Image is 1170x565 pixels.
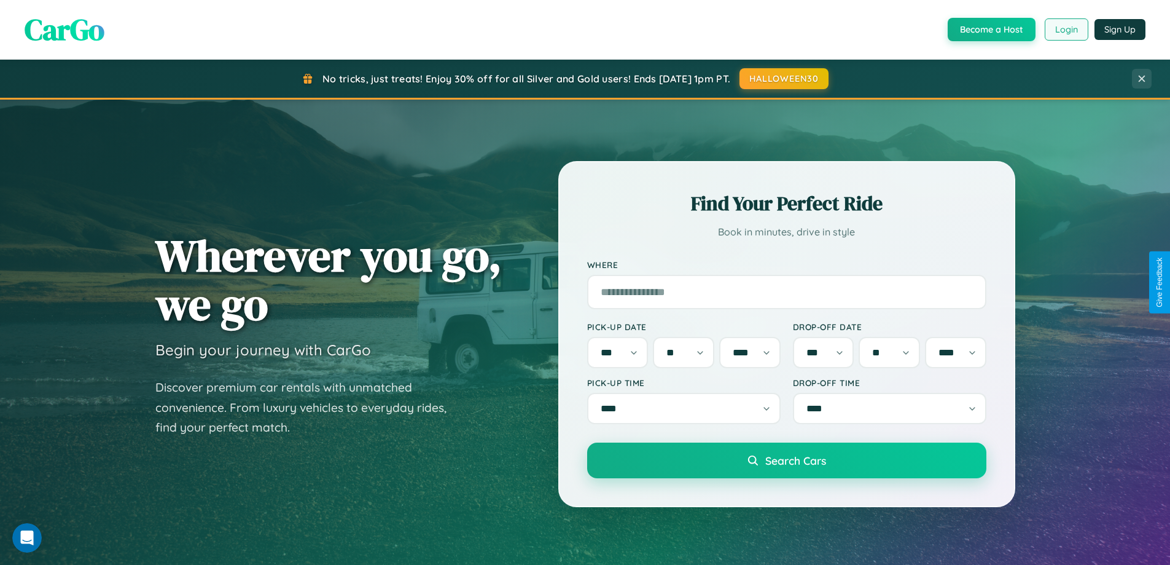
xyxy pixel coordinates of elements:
[25,9,104,50] span: CarGo
[155,231,502,328] h1: Wherever you go, we go
[587,190,986,217] h2: Find Your Perfect Ride
[765,454,826,467] span: Search Cars
[587,259,986,270] label: Where
[587,223,986,241] p: Book in minutes, drive in style
[948,18,1035,41] button: Become a Host
[1155,258,1164,307] div: Give Feedback
[1094,19,1145,40] button: Sign Up
[155,341,371,359] h3: Begin your journey with CarGo
[739,68,829,89] button: HALLOWEEN30
[155,377,462,438] p: Discover premium car rentals with unmatched convenience. From luxury vehicles to everyday rides, ...
[322,73,730,85] span: No tricks, just treats! Enjoy 30% off for all Silver and Gold users! Ends [DATE] 1pm PT.
[587,443,986,478] button: Search Cars
[793,377,986,388] label: Drop-off Time
[1045,18,1088,41] button: Login
[587,377,781,388] label: Pick-up Time
[587,322,781,332] label: Pick-up Date
[793,322,986,332] label: Drop-off Date
[12,523,42,553] iframe: Intercom live chat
